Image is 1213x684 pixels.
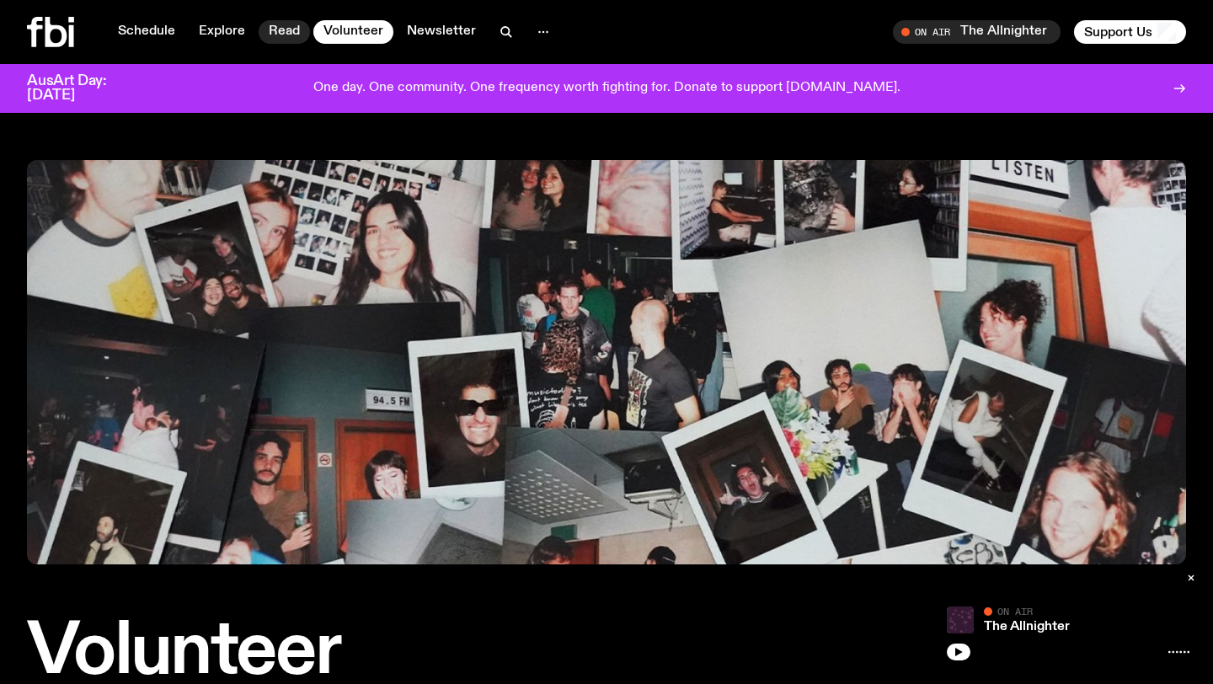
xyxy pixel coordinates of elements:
a: Read [259,20,310,44]
a: The Allnighter [984,620,1070,633]
p: One day. One community. One frequency worth fighting for. Donate to support [DOMAIN_NAME]. [313,81,900,96]
button: Support Us [1074,20,1186,44]
h3: AusArt Day: [DATE] [27,74,135,103]
span: Support Us [1084,24,1152,40]
a: Volunteer [313,20,393,44]
a: Explore [189,20,255,44]
a: Schedule [108,20,185,44]
img: A collage of photographs and polaroids showing FBI volunteers. [27,160,1186,564]
span: On Air [997,606,1033,617]
a: Newsletter [397,20,486,44]
button: On AirThe Allnighter [893,20,1061,44]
